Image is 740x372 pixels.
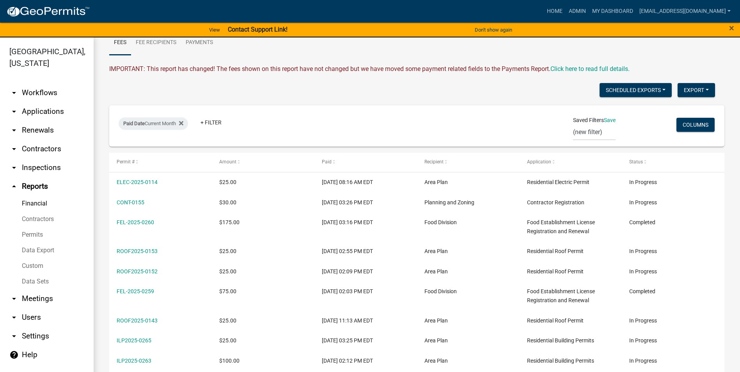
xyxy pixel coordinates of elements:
[117,219,154,225] a: FEL-2025-0260
[9,182,19,191] i: arrow_drop_up
[424,358,448,364] span: Area Plan
[322,287,409,296] div: [DATE] 02:03 PM EDT
[117,159,135,165] span: Permit #
[527,179,589,185] span: Residential Electric Permit
[424,179,448,185] span: Area Plan
[322,178,409,187] div: [DATE] 08:16 AM EDT
[9,313,19,322] i: arrow_drop_down
[527,337,594,344] span: Residential Building Permits
[322,336,409,345] div: [DATE] 03:25 PM EDT
[622,153,724,172] datatable-header-cell: Status
[117,268,158,275] a: ROOF2025-0152
[119,117,188,130] div: Current Month
[322,218,409,227] div: [DATE] 03:16 PM EDT
[322,198,409,207] div: [DATE] 03:26 PM EDT
[527,199,584,205] span: Contractor Registration
[212,153,314,172] datatable-header-cell: Amount
[629,358,657,364] span: In Progress
[729,23,734,33] button: Close
[527,268,584,275] span: Residential Roof Permit
[123,120,145,126] span: Paid Date
[417,153,519,172] datatable-header-cell: Recipient
[219,179,236,185] span: $25.00
[566,4,589,19] a: Admin
[117,199,144,205] a: CONT-0155
[181,30,218,55] a: Payments
[550,65,630,73] a: Click here to read full details.
[9,107,19,116] i: arrow_drop_down
[322,247,409,256] div: [DATE] 02:55 PM EDT
[527,248,584,254] span: Residential Roof Permit
[117,358,151,364] a: ILP2025-0263
[9,88,19,97] i: arrow_drop_down
[219,159,236,165] span: Amount
[9,163,19,172] i: arrow_drop_down
[219,317,236,324] span: $25.00
[424,337,448,344] span: Area Plan
[629,288,655,294] span: Completed
[424,288,457,294] span: Food Division
[424,199,474,205] span: Planning and Zoning
[729,23,734,34] span: ×
[629,199,657,205] span: In Progress
[219,199,236,205] span: $30.00
[228,26,287,33] strong: Contact Support Link!
[604,117,616,123] a: Save
[600,83,672,97] button: Scheduled Exports
[544,4,566,19] a: Home
[527,159,551,165] span: Application
[109,153,212,172] datatable-header-cell: Permit #
[636,4,734,19] a: [EMAIL_ADDRESS][DOMAIN_NAME]
[629,268,657,275] span: In Progress
[629,179,657,185] span: In Progress
[322,356,409,365] div: [DATE] 02:12 PM EDT
[219,268,236,275] span: $25.00
[9,144,19,154] i: arrow_drop_down
[9,126,19,135] i: arrow_drop_down
[219,219,240,225] span: $175.00
[109,30,131,55] a: Fees
[589,4,636,19] a: My Dashboard
[629,317,657,324] span: In Progress
[424,159,444,165] span: Recipient
[424,219,457,225] span: Food Division
[322,316,409,325] div: [DATE] 11:13 AM EDT
[472,23,515,36] button: Don't show again
[573,116,604,124] span: Saved Filters
[194,115,228,129] a: + Filter
[519,153,622,172] datatable-header-cell: Application
[219,358,240,364] span: $100.00
[629,219,655,225] span: Completed
[9,331,19,341] i: arrow_drop_down
[424,317,448,324] span: Area Plan
[117,288,154,294] a: FEL-2025-0259
[527,317,584,324] span: Residential Roof Permit
[117,248,158,254] a: ROOF2025-0153
[219,288,236,294] span: $75.00
[9,294,19,303] i: arrow_drop_down
[131,30,181,55] a: Fee Recipients
[117,317,158,324] a: ROOF2025-0143
[117,337,151,344] a: ILP2025-0265
[109,64,724,74] div: IMPORTANT: This report has changed! The fees shown on this report have not changed but we have mo...
[219,337,236,344] span: $25.00
[322,267,409,276] div: [DATE] 02:09 PM EDT
[424,248,448,254] span: Area Plan
[550,65,630,73] wm-modal-confirm: Upcoming Changes to Daily Fees Report
[117,179,158,185] a: ELEC-2025-0114
[219,248,236,254] span: $25.00
[527,288,595,303] span: Food Establishment License Registration and Renewal
[629,337,657,344] span: In Progress
[629,248,657,254] span: In Progress
[678,83,715,97] button: Export
[527,358,594,364] span: Residential Building Permits
[527,219,595,234] span: Food Establishment License Registration and Renewal
[629,159,643,165] span: Status
[314,153,417,172] datatable-header-cell: Paid
[9,350,19,360] i: help
[676,118,715,132] button: Columns
[206,23,223,36] a: View
[322,159,332,165] span: Paid
[424,268,448,275] span: Area Plan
